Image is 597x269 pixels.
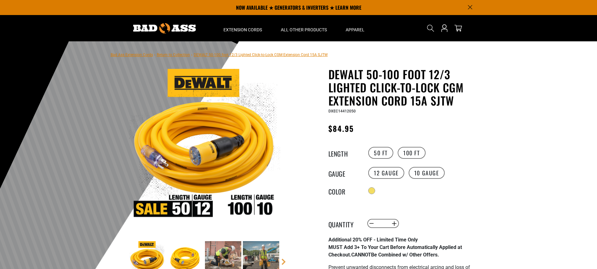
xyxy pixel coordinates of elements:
[336,15,374,41] summary: Apparel
[271,15,336,41] summary: All Other Products
[133,23,196,34] img: Bad Ass Extension Cords
[111,53,153,57] a: Bad Ass Extension Cords
[194,53,328,57] span: DEWALT 50-100 foot 12/3 Lighted Click-to-Lock CGM Extension Cord 15A SJTW
[398,147,426,159] label: 100 FT
[223,27,262,33] span: Extension Cords
[328,149,360,157] legend: Length
[328,237,418,243] strong: Additional 20% OFF - Limited Time Only
[368,147,393,159] label: 50 FT
[368,167,404,179] label: 12 Gauge
[328,244,462,258] strong: MUST Add 3+ To Your Cart Before Automatically Applied at Checkout. Be Combined w/ Other Offers.
[328,220,360,228] label: Quantity
[328,109,356,113] span: DXEC14412050
[214,15,271,41] summary: Extension Cords
[426,23,436,33] summary: Search
[328,169,360,177] legend: Gauge
[409,167,445,179] label: 10 Gauge
[154,53,155,57] span: ›
[351,252,371,258] span: CANNOT
[191,53,192,57] span: ›
[280,259,287,265] a: Next
[328,187,360,195] legend: Color
[328,68,482,107] h1: DEWALT 50-100 foot 12/3 Lighted Click-to-Lock CGM Extension Cord 15A SJTW
[111,51,328,58] nav: breadcrumbs
[157,53,190,57] a: Return to Collection
[281,27,327,33] span: All Other Products
[346,27,364,33] span: Apparel
[328,123,354,134] span: $84.95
